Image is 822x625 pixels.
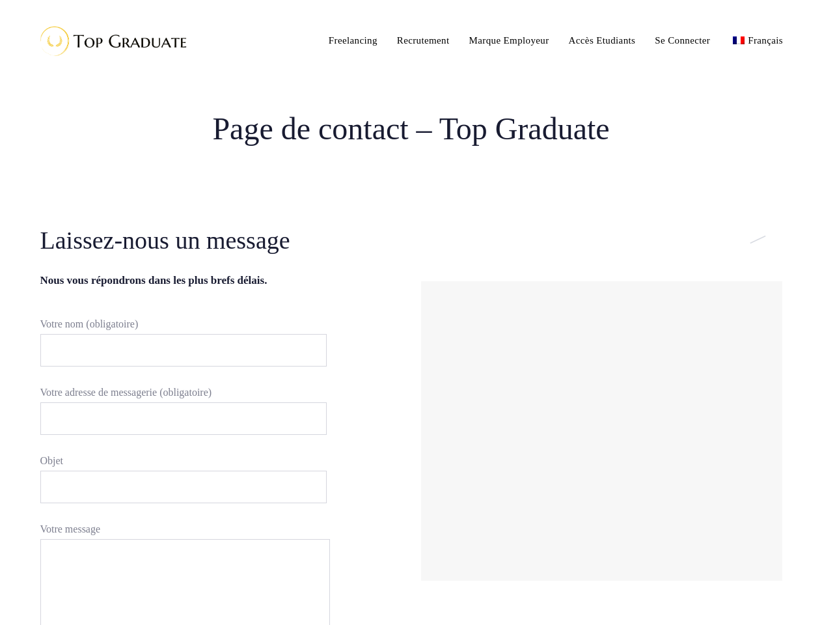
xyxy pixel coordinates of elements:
label: Votre nom (obligatoire) [40,314,327,380]
input: Votre nom (obligatoire) [40,334,327,367]
label: Votre adresse de messagerie (obligatoire) [40,383,327,448]
input: Objet [40,471,327,503]
span: Page de contact – Top Graduate [212,109,609,149]
h2: Laissez-nous un message [40,223,402,258]
span: Français [748,35,783,46]
span: Accès Etudiants [569,35,636,46]
span: Se Connecter [655,35,710,46]
label: Objet [40,451,327,516]
h6: Nous vous répondrons dans les plus brefs délais. [40,272,402,289]
span: Marque Employeur [469,35,549,46]
span: Recrutement [397,35,450,46]
input: Votre adresse de messagerie (obligatoire) [40,402,327,435]
img: Top Graduate [29,20,192,62]
span: Freelancing [329,35,377,46]
img: Français [733,36,745,44]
